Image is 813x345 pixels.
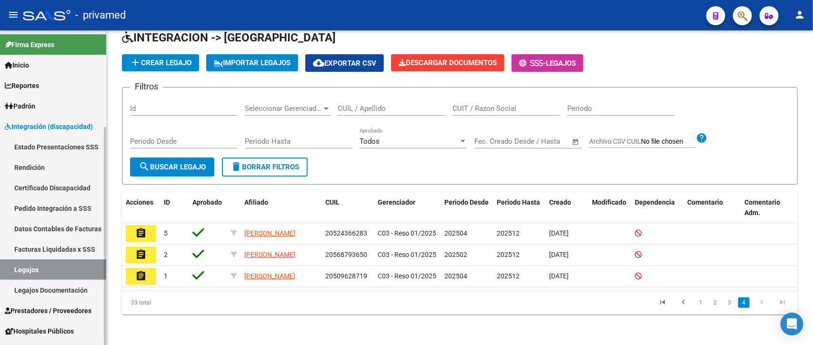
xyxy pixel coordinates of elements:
[313,57,324,69] mat-icon: cloud_download
[737,295,751,311] li: page 4
[549,251,569,258] span: [DATE]
[546,59,576,68] span: Legajos
[206,54,298,71] button: IMPORTAR LEGAJOS
[378,229,436,237] span: C03 - Reso 01/2025
[135,227,147,239] mat-icon: assignment
[222,158,308,177] button: Borrar Filtros
[794,9,805,20] mat-icon: person
[444,229,467,237] span: 202504
[325,272,367,280] span: 20509628719
[325,198,340,206] span: CUIL
[641,138,696,146] input: Archivo CSV CUIL
[75,5,126,26] span: - privamed
[683,192,741,224] datatable-header-cell: Comentario
[360,137,380,146] span: Todos
[724,297,735,308] a: 3
[374,192,441,224] datatable-header-cell: Gerenciador
[160,192,189,224] datatable-header-cell: ID
[245,104,322,113] span: Seleccionar Gerenciador
[549,272,569,280] span: [DATE]
[5,60,29,70] span: Inicio
[189,192,227,224] datatable-header-cell: Aprobado
[164,251,168,258] span: 2
[130,158,214,177] button: Buscar Legajo
[231,161,242,172] mat-icon: delete
[5,121,93,132] span: Integración (discapacidad)
[781,313,803,335] div: Open Intercom Messenger
[214,59,291,67] span: IMPORTAR LEGAJOS
[378,251,436,258] span: C03 - Reso 01/2025
[122,192,160,224] datatable-header-cell: Acciones
[635,198,675,206] span: Dependencia
[519,59,546,68] span: -
[313,59,376,68] span: Exportar CSV
[164,229,168,237] span: 5
[122,54,199,71] button: Crear Legajo
[592,198,626,206] span: Modificado
[139,161,150,172] mat-icon: search
[5,306,91,316] span: Prestadores / Proveedores
[549,198,571,206] span: Creado
[135,270,147,282] mat-icon: assignment
[130,59,191,67] span: Crear Legajo
[497,272,520,280] span: 202512
[5,80,39,91] span: Reportes
[231,163,299,171] span: Borrar Filtros
[135,249,147,260] mat-icon: assignment
[399,59,497,67] span: Descargar Documentos
[653,297,672,308] a: go to first page
[708,295,723,311] li: page 2
[589,138,641,145] span: Archivo CSV CUIL
[631,192,683,224] datatable-header-cell: Dependencia
[710,297,721,308] a: 2
[8,9,19,20] mat-icon: menu
[5,101,35,111] span: Padrón
[391,54,504,71] button: Descargar Documentos
[130,80,163,93] h3: Filtros
[687,198,723,206] span: Comentario
[5,326,74,336] span: Hospitales Públicos
[130,57,141,68] mat-icon: add
[773,297,792,308] a: go to last page
[588,192,631,224] datatable-header-cell: Modificado
[696,132,707,144] mat-icon: help
[512,54,583,72] button: -Legajos
[723,295,737,311] li: page 3
[244,251,295,258] span: [PERSON_NAME]
[444,272,467,280] span: 202504
[738,297,750,308] a: 4
[378,272,436,280] span: C03 - Reso 01/2025
[474,137,513,146] input: Fecha inicio
[694,295,708,311] li: page 1
[139,163,206,171] span: Buscar Legajo
[325,229,367,237] span: 20524366283
[497,198,540,206] span: Periodo Hasta
[695,297,707,308] a: 1
[244,229,295,237] span: [PERSON_NAME]
[497,229,520,237] span: 202512
[744,198,780,217] span: Comentario Adm.
[549,229,569,237] span: [DATE]
[244,272,295,280] span: [PERSON_NAME]
[522,137,568,146] input: Fecha fin
[493,192,545,224] datatable-header-cell: Periodo Hasta
[545,192,588,224] datatable-header-cell: Creado
[444,198,489,206] span: Periodo Desde
[122,31,336,44] span: INTEGRACION -> [GEOGRAPHIC_DATA]
[441,192,493,224] datatable-header-cell: Periodo Desde
[674,297,693,308] a: go to previous page
[571,137,582,148] button: Open calendar
[325,251,367,258] span: 20568793650
[192,198,222,206] span: Aprobado
[126,198,153,206] span: Acciones
[244,198,268,206] span: Afiliado
[164,272,168,280] span: 1
[378,198,415,206] span: Gerenciador
[241,192,321,224] datatable-header-cell: Afiliado
[164,198,170,206] span: ID
[305,54,384,72] button: Exportar CSV
[753,297,771,308] a: go to next page
[5,39,54,50] span: Firma Express
[122,291,255,315] div: 33 total
[741,192,798,224] datatable-header-cell: Comentario Adm.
